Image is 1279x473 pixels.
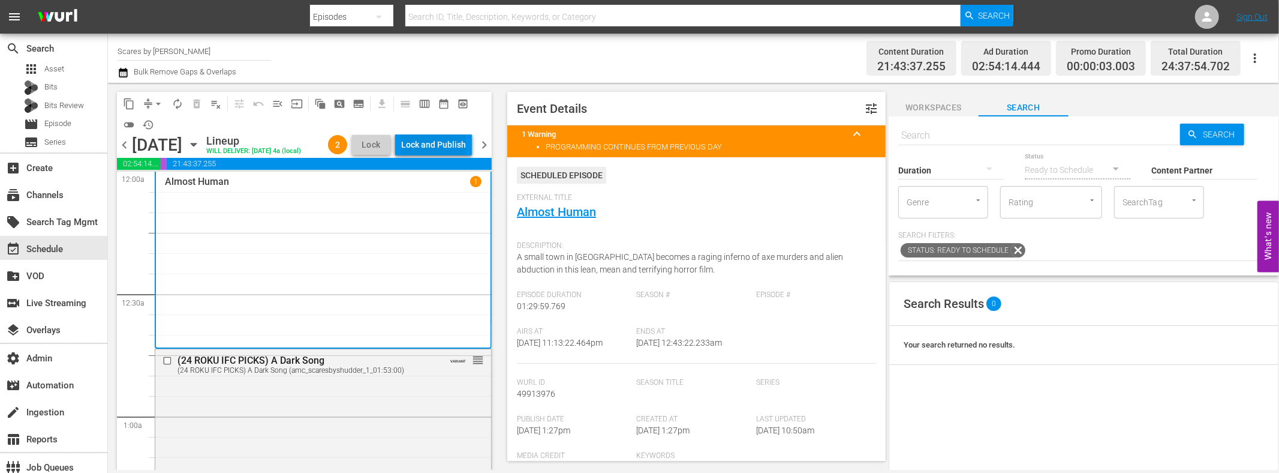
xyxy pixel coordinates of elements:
p: Search Filters: [898,230,1269,241]
span: Search Tag Mgmt [6,215,20,229]
p: Almost Human [165,176,229,187]
span: External Title [517,193,870,203]
div: WILL DELIVER: [DATE] 4a (local) [206,148,301,155]
span: Search [979,5,1010,26]
span: compress [142,98,154,110]
span: chevron_right [477,137,492,152]
span: [DATE] 1:27pm [637,426,690,435]
span: Automation [6,378,20,393]
span: Airs At [517,327,631,337]
span: date_range_outlined [438,98,450,110]
span: 49913976 [517,389,555,399]
span: A small town in [GEOGRAPHIC_DATA] becomes a raging inferno of axe murders and alien abduction in ... [517,252,843,274]
span: Media Credit [517,451,631,461]
span: Revert to Primary Episode [249,94,268,113]
span: Select an event to delete [187,94,206,113]
span: menu [7,10,22,24]
span: 00:00:03.003 [161,158,167,170]
span: arrow_drop_down [152,98,164,110]
span: preview_outlined [457,98,469,110]
span: Lock [357,139,386,151]
span: 02:54:14.444 [117,158,161,170]
span: Month Calendar View [434,94,453,113]
span: Search [1198,124,1244,145]
span: Episode [24,117,38,131]
span: Ingestion [6,405,20,420]
span: Search Results [904,297,984,311]
span: Customize Event [864,101,878,116]
span: View History [139,115,158,134]
img: ans4CAIJ8jUAAAAAAAAAAAAAAAAAAAAAAAAgQb4GAAAAAAAAAAAAAAAAAAAAAAAAJMjXAAAAAAAAAAAAAAAAAAAAAAAAgAT5G... [29,3,86,31]
span: content_copy [123,98,135,110]
span: Workspaces [889,100,979,115]
span: toggle_off [123,119,135,131]
button: Open [1188,194,1200,206]
span: subtitles_outlined [353,98,365,110]
div: Total Duration [1161,43,1230,60]
span: [DATE] 12:43:22.233am [637,338,723,348]
div: Ready to Schedule [1025,153,1130,187]
span: Create Series Block [349,94,368,113]
span: Asset [44,63,64,75]
span: keyboard_arrow_up [850,127,864,141]
span: Last Updated [756,415,870,424]
div: (24 ROKU IFC PICKS) A Dark Song (amc_scaresbyshudder_1_01:53:00) [177,366,429,375]
span: input [291,98,303,110]
span: [DATE] 11:13:22.464pm [517,338,603,348]
span: Channels [6,188,20,202]
span: Search [979,100,1069,115]
span: VOD [6,269,20,283]
span: Remove Gaps & Overlaps [139,94,168,113]
span: calendar_view_week_outlined [419,98,431,110]
button: Lock and Publish [395,134,472,155]
span: 02:54:14.444 [972,60,1040,74]
span: Week Calendar View [415,94,434,113]
div: Scheduled Episode [517,167,606,184]
a: Almost Human [517,205,596,219]
span: Live Streaming [6,296,20,310]
span: menu_open [272,98,284,110]
div: Ad Duration [972,43,1040,60]
span: playlist_remove_outlined [210,98,222,110]
span: Your search returned no results. [904,340,1015,349]
div: [DATE] [132,135,182,155]
title: 1 Warning [522,130,842,139]
span: Season # [637,291,751,300]
span: Created At [637,415,751,424]
span: Fill episodes with ad slates [268,94,287,113]
span: 0 [986,297,1001,311]
span: Loop Content [168,94,187,113]
span: Copy Lineup [119,94,139,113]
span: Update Metadata from Key Asset [287,94,306,113]
span: Admin [6,351,20,366]
span: Description: [517,241,870,251]
button: keyboard_arrow_up [842,119,871,148]
span: Refresh All Search Blocks [306,92,330,115]
span: Download as CSV [368,92,392,115]
span: Wurl Id [517,378,631,388]
span: Keywords [637,451,751,461]
span: View Backup [453,94,473,113]
span: Season Title [637,378,751,388]
span: Publish Date [517,415,631,424]
button: reorder [472,354,484,366]
span: Ends At [637,327,751,337]
span: Overlays [6,323,20,337]
div: (24 ROKU IFC PICKS) A Dark Song [177,355,429,366]
button: Open [1087,194,1098,206]
span: 21:43:37.255 [167,158,492,170]
span: Episode [44,118,71,130]
span: reorder [472,354,484,367]
p: 1 [474,178,478,186]
span: Reports [6,432,20,447]
div: Promo Duration [1067,43,1135,60]
span: 2 [328,140,347,149]
span: Status: Ready to Schedule [901,243,1011,258]
div: Lock and Publish [401,134,466,155]
button: Open Feedback Widget [1257,201,1279,273]
span: Create [6,161,20,175]
span: Bulk Remove Gaps & Overlaps [132,67,236,76]
span: [DATE] 1:27pm [517,426,570,435]
span: Customize Events [225,92,249,115]
span: Series [756,378,870,388]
